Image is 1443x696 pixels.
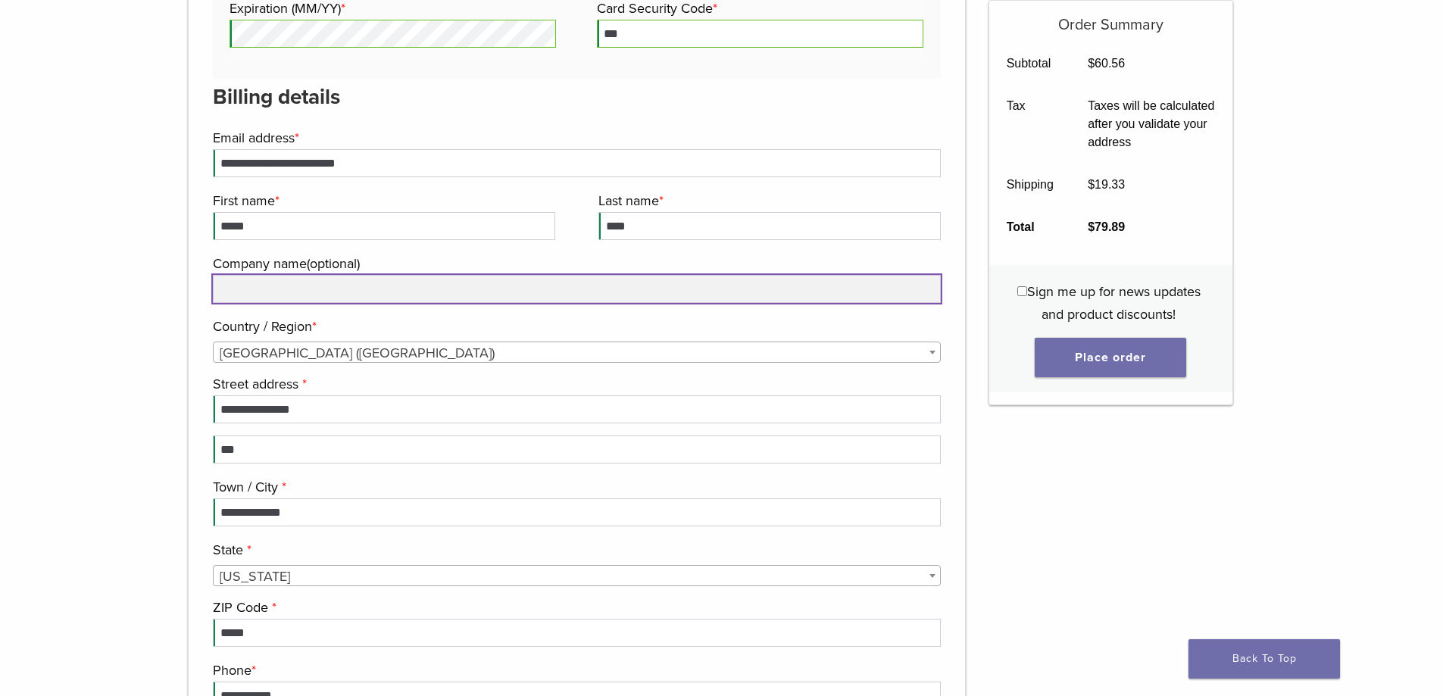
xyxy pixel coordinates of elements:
bdi: 79.89 [1088,220,1125,233]
bdi: 19.33 [1088,178,1125,191]
label: First name [213,189,551,212]
th: Tax [989,85,1071,164]
span: United States (US) [214,342,941,364]
span: California [214,566,941,587]
button: Place order [1035,338,1186,377]
label: Last name [598,189,937,212]
span: State [213,565,942,586]
bdi: 60.56 [1088,57,1125,70]
label: State [213,538,938,561]
th: Total [989,206,1071,248]
label: Phone [213,659,938,682]
th: Shipping [989,164,1071,206]
input: Sign me up for news updates and product discounts! [1017,286,1027,296]
label: ZIP Code [213,596,938,619]
label: Company name [213,252,938,275]
span: Sign me up for news updates and product discounts! [1027,283,1201,323]
label: Country / Region [213,315,938,338]
span: Country / Region [213,342,942,363]
span: $ [1088,178,1095,191]
label: Town / City [213,476,938,498]
h5: Order Summary [989,1,1232,34]
a: Back To Top [1188,639,1340,679]
h3: Billing details [213,79,942,115]
span: $ [1088,220,1095,233]
label: Street address [213,373,938,395]
th: Subtotal [989,42,1071,85]
label: Email address [213,126,938,149]
td: Taxes will be calculated after you validate your address [1071,85,1232,164]
span: (optional) [307,255,360,272]
span: $ [1088,57,1095,70]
